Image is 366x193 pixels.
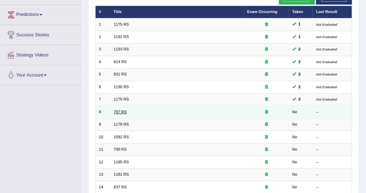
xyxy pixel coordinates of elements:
[296,46,303,53] span: You can still take this question
[296,34,303,40] span: You can still take this question
[316,85,337,89] small: Not Evaluated
[114,22,129,26] a: 1175 RS
[247,84,286,90] div: Exam occurring question
[247,72,286,77] div: Exam occurring question
[292,147,297,151] em: No
[114,47,129,51] a: 1193 RS
[114,35,129,39] a: 1191 RS
[247,34,286,40] div: Exam occurring question
[114,135,129,139] a: 1092 RS
[316,72,337,76] small: Not Evaluated
[296,21,303,28] span: You can still take this question
[114,110,127,114] a: 797 RS
[316,185,348,190] div: –
[95,168,110,181] td: 13
[247,134,286,140] div: Exam occurring question
[95,43,110,56] td: 3
[247,47,286,52] div: Exam occurring question
[247,122,286,127] div: Exam occurring question
[0,25,81,43] a: Success Stories
[316,147,348,152] div: –
[114,172,129,176] a: 1181 RS
[114,72,127,76] a: 831 RS
[289,6,313,18] th: Taken
[292,185,297,189] em: No
[313,6,352,18] th: Last Result
[296,59,303,65] span: You can still take this question
[292,110,297,114] em: No
[95,118,110,131] td: 9
[316,134,348,140] div: –
[95,93,110,105] td: 7
[114,60,127,64] a: 814 RS
[114,85,129,89] a: 1190 RS
[114,122,129,126] a: 1178 RS
[247,10,277,14] a: Exam Occurring
[247,172,286,177] div: Exam occurring question
[296,84,303,90] span: You can still take this question
[114,97,129,101] a: 1176 RS
[247,97,286,102] div: Exam occurring question
[247,59,286,65] div: Exam occurring question
[95,143,110,156] td: 11
[316,159,348,165] div: –
[247,159,286,165] div: Exam occurring question
[0,45,81,63] a: Strategy Videos
[247,147,286,152] div: Exam occurring question
[316,109,348,115] div: –
[114,160,129,164] a: 1185 RS
[292,160,297,164] em: No
[95,81,110,93] td: 6
[0,65,81,83] a: Your Account
[316,35,337,39] small: Not Evaluated
[316,23,337,26] small: Not Evaluated
[95,156,110,168] td: 12
[110,6,244,18] th: Title
[95,131,110,143] td: 10
[114,185,127,189] a: 837 RS
[95,56,110,68] td: 4
[316,172,348,177] div: –
[95,6,110,18] th: #
[292,135,297,139] em: No
[114,147,127,151] a: 790 RS
[95,18,110,31] td: 1
[316,47,337,51] small: Not Evaluated
[247,109,286,115] div: Exam occurring question
[0,5,81,23] a: Predictions
[95,68,110,81] td: 5
[316,122,348,127] div: –
[316,60,337,64] small: Not Evaluated
[296,71,303,78] span: You can still take this question
[95,106,110,118] td: 8
[316,97,337,101] small: Not Evaluated
[296,96,303,103] span: You can still take this question
[247,22,286,28] div: Exam occurring question
[292,172,297,176] em: No
[292,122,297,126] em: No
[247,185,286,190] div: Exam occurring question
[95,31,110,43] td: 2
